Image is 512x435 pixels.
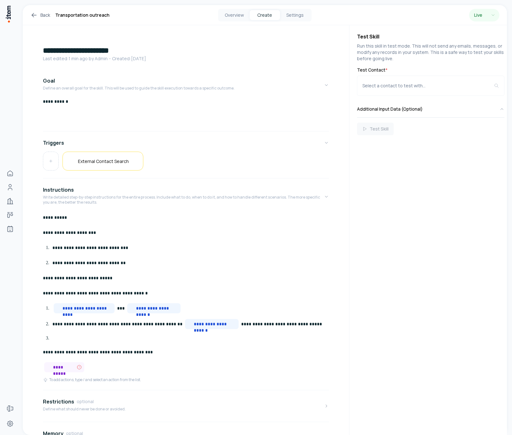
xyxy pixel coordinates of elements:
[43,212,329,387] div: InstructionsWrite detailed step-by-step instructions for the entire process. Include what to do, ...
[78,158,129,164] h5: External Contact Search
[43,152,329,176] div: Triggers
[43,195,324,205] p: Write detailed step-by-step instructions for the entire process. Include what to do, when to do i...
[55,11,110,19] h1: Transportation outreach
[357,67,504,73] label: Test Contact
[219,10,250,20] button: Overview
[43,398,74,405] h4: Restrictions
[4,417,16,430] a: Settings
[43,98,329,129] div: GoalDefine an overall goal for the skill. This will be used to guide the skill execution towards ...
[43,86,235,91] p: Define an overall goal for the skill. This will be used to guide the skill execution towards a sp...
[43,134,329,152] button: Triggers
[43,377,141,382] div: To add actions, type / and select an action from the list.
[43,186,74,194] h4: Instructions
[4,209,16,221] a: Deals
[357,43,504,62] p: Run this skill in test mode. This will not send any emails, messages, or modify any records in yo...
[43,393,329,419] button: RestrictionsoptionalDefine what should never be done or avoided.
[357,101,504,117] button: Additional Input Data (Optional)
[4,195,16,207] a: Companies
[30,11,50,19] a: Back
[43,72,329,98] button: GoalDefine an overall goal for the skill. This will be used to guide the skill execution towards ...
[43,181,329,212] button: InstructionsWrite detailed step-by-step instructions for the entire process. Include what to do, ...
[43,139,64,147] h4: Triggers
[43,77,55,84] h4: Goal
[43,407,126,412] p: Define what should never be done or avoided.
[43,55,329,62] p: Last edited: 1 min ago by Admin ・Created: [DATE]
[4,402,16,415] a: Forms
[4,181,16,194] a: People
[77,398,94,405] span: optional
[250,10,280,20] button: Create
[4,167,16,180] a: Home
[357,33,504,40] h4: Test Skill
[362,83,494,89] div: Select a contact to test with...
[5,5,11,23] img: Item Brain Logo
[4,223,16,235] a: Agents
[280,10,310,20] button: Settings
